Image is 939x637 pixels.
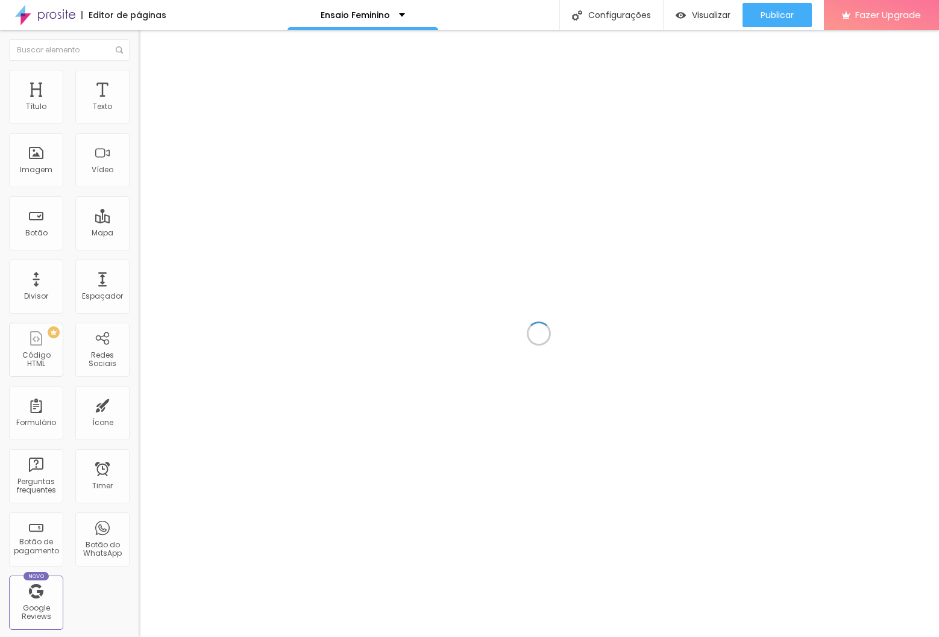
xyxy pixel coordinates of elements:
[743,3,812,27] button: Publicar
[24,572,49,580] div: Novo
[78,351,126,368] div: Redes Sociais
[116,46,123,54] img: Icone
[12,477,60,495] div: Perguntas frequentes
[92,166,113,174] div: Vídeo
[692,10,730,20] span: Visualizar
[92,482,113,490] div: Timer
[761,10,794,20] span: Publicar
[93,102,112,111] div: Texto
[9,39,130,61] input: Buscar elemento
[92,418,113,427] div: Ícone
[81,11,166,19] div: Editor de páginas
[25,229,48,237] div: Botão
[92,229,113,237] div: Mapa
[664,3,743,27] button: Visualizar
[26,102,46,111] div: Título
[321,11,390,19] p: Ensaio Feminino
[12,351,60,368] div: Código HTML
[676,10,686,20] img: view-1.svg
[12,538,60,555] div: Botão de pagamento
[82,292,123,300] div: Espaçador
[12,604,60,621] div: Google Reviews
[20,166,52,174] div: Imagem
[24,292,48,300] div: Divisor
[16,418,56,427] div: Formulário
[78,541,126,558] div: Botão do WhatsApp
[572,10,582,20] img: Icone
[855,10,921,20] span: Fazer Upgrade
